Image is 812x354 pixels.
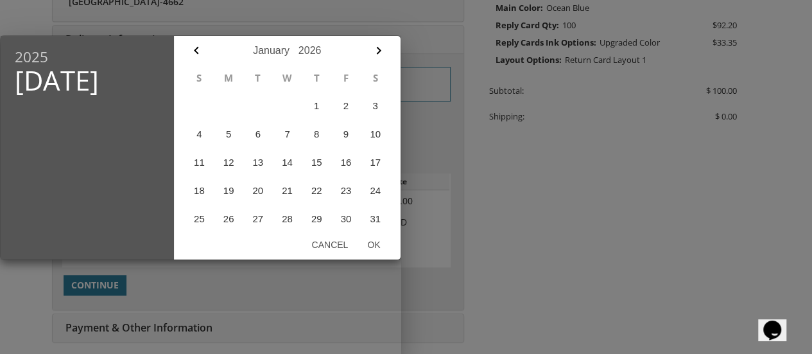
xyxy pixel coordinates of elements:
[331,177,361,205] button: 23
[185,177,214,205] button: 18
[758,303,799,341] iframe: chat widget
[273,205,302,233] button: 28
[273,177,302,205] button: 21
[214,148,243,177] button: 12
[214,205,243,233] button: 26
[373,71,378,84] abbr: Saturday
[224,71,233,84] abbr: Monday
[361,92,390,120] button: 3
[214,120,243,148] button: 5
[358,233,390,256] button: Ok
[255,71,261,84] abbr: Tuesday
[243,148,273,177] button: 13
[273,120,302,148] button: 7
[361,205,390,233] button: 31
[185,120,214,148] button: 4
[302,233,358,256] button: Cancel
[15,65,160,95] span: [DATE]
[302,177,331,205] button: 22
[361,120,390,148] button: 10
[331,148,361,177] button: 16
[15,49,160,65] span: 2025
[185,148,214,177] button: 11
[361,177,390,205] button: 24
[331,92,361,120] button: 2
[302,148,331,177] button: 15
[302,120,331,148] button: 8
[331,120,361,148] button: 9
[302,205,331,233] button: 29
[343,71,349,84] abbr: Friday
[282,71,292,84] abbr: Wednesday
[243,205,273,233] button: 27
[243,120,273,148] button: 6
[185,205,214,233] button: 25
[214,177,243,205] button: 19
[273,148,302,177] button: 14
[196,71,202,84] abbr: Sunday
[361,148,390,177] button: 17
[243,177,273,205] button: 20
[331,205,361,233] button: 30
[302,92,331,120] button: 1
[314,71,320,84] abbr: Thursday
